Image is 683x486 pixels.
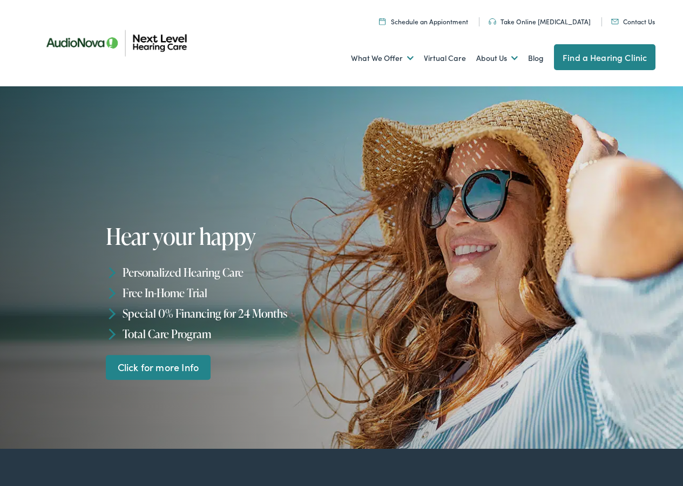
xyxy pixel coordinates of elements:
img: An icon symbolizing headphones, colored in teal, suggests audio-related services or features. [489,18,496,25]
a: What We Offer [351,38,414,78]
a: Blog [528,38,544,78]
h1: Hear your happy [106,224,345,249]
li: Free In-Home Trial [106,283,345,303]
a: Click for more Info [106,355,211,380]
a: Take Online [MEDICAL_DATA] [489,17,591,26]
li: Total Care Program [106,324,345,344]
a: Schedule an Appiontment [379,17,468,26]
a: Contact Us [611,17,655,26]
li: Personalized Hearing Care [106,262,345,283]
img: An icon representing mail communication is presented in a unique teal color. [611,19,619,24]
li: Special 0% Financing for 24 Months [106,303,345,324]
a: Virtual Care [424,38,466,78]
img: Calendar icon representing the ability to schedule a hearing test or hearing aid appointment at N... [379,18,386,25]
a: About Us [476,38,518,78]
a: Find a Hearing Clinic [554,44,655,70]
